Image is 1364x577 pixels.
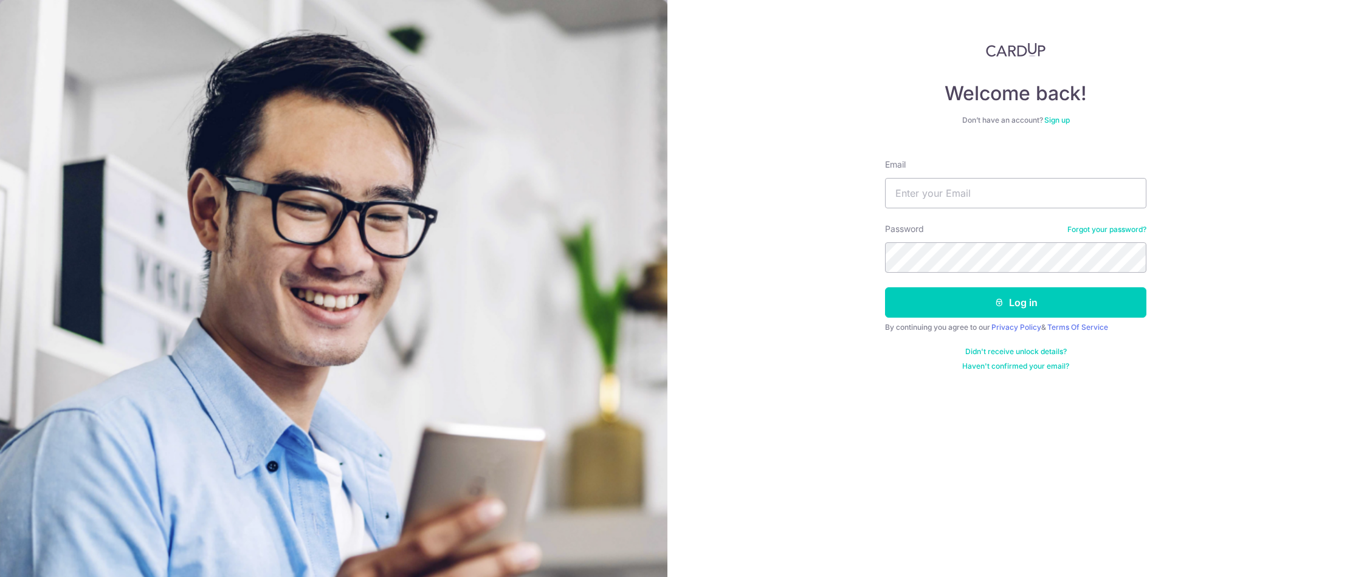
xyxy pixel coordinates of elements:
a: Terms Of Service [1047,323,1108,332]
img: CardUp Logo [986,43,1045,57]
a: Didn't receive unlock details? [965,347,1067,357]
a: Haven't confirmed your email? [962,361,1069,371]
button: Log in [885,287,1146,318]
a: Privacy Policy [991,323,1041,332]
a: Sign up [1044,115,1070,125]
input: Enter your Email [885,178,1146,208]
label: Email [885,159,906,171]
label: Password [885,223,924,235]
h4: Welcome back! [885,81,1146,106]
div: Don’t have an account? [885,115,1146,125]
a: Forgot your password? [1067,225,1146,234]
div: By continuing you agree to our & [885,323,1146,332]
